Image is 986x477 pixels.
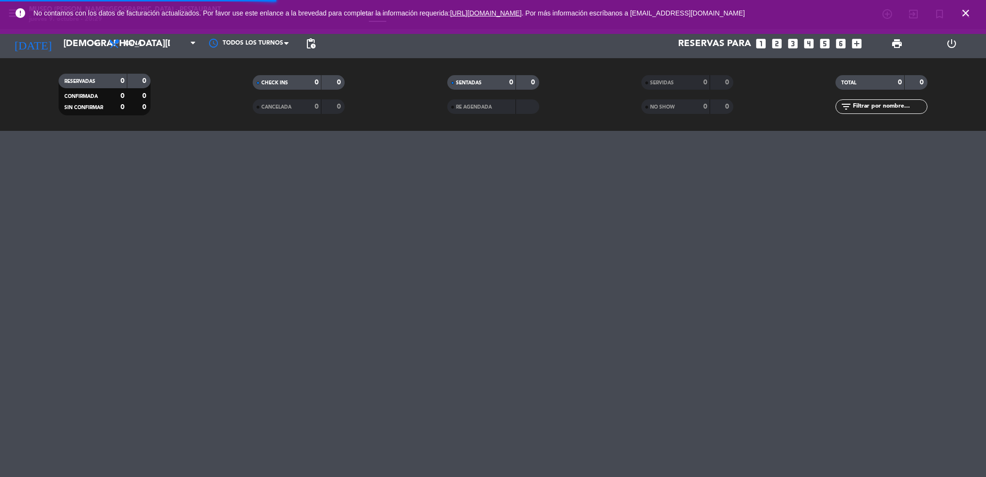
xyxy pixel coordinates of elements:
i: close [960,7,971,19]
strong: 0 [121,104,124,111]
i: error [15,7,26,19]
strong: 0 [121,78,124,84]
a: . Por más información escríbanos a [EMAIL_ADDRESS][DOMAIN_NAME] [522,9,745,17]
span: RESERVADAS [64,79,95,84]
strong: 0 [703,79,707,86]
strong: 0 [315,103,319,110]
strong: 0 [898,79,902,86]
span: TOTAL [841,80,856,85]
span: CONFIRMADA [64,94,98,99]
span: RE AGENDADA [456,105,492,110]
i: add_box [850,37,863,50]
strong: 0 [337,103,343,110]
span: print [891,38,903,49]
i: looks_5 [819,37,831,50]
span: NO SHOW [650,105,675,110]
strong: 0 [725,103,731,110]
i: looks_4 [803,37,815,50]
i: [DATE] [7,33,59,54]
strong: 0 [142,78,148,84]
i: arrow_drop_down [90,38,102,49]
strong: 0 [337,79,343,86]
span: CANCELADA [261,105,291,110]
a: [URL][DOMAIN_NAME] [450,9,522,17]
span: pending_actions [305,38,317,49]
input: Filtrar por nombre... [852,101,927,112]
i: looks_6 [834,37,847,50]
strong: 0 [725,79,731,86]
span: Reservas para [678,38,751,49]
strong: 0 [703,103,707,110]
strong: 0 [509,79,513,86]
span: SIN CONFIRMAR [64,105,103,110]
i: filter_list [840,101,852,112]
i: looks_two [771,37,783,50]
strong: 0 [121,93,124,99]
strong: 0 [142,104,148,111]
div: LOG OUT [924,29,979,58]
i: looks_one [755,37,767,50]
strong: 0 [315,79,319,86]
span: SERVIDAS [650,80,674,85]
span: Cena [125,40,142,47]
span: CHECK INS [261,80,288,85]
strong: 0 [531,79,537,86]
span: SENTADAS [456,80,482,85]
span: No contamos con los datos de facturación actualizados. Por favor use este enlance a la brevedad p... [33,9,745,17]
i: looks_3 [787,37,799,50]
strong: 0 [920,79,925,86]
strong: 0 [142,93,148,99]
i: power_settings_new [946,38,957,49]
